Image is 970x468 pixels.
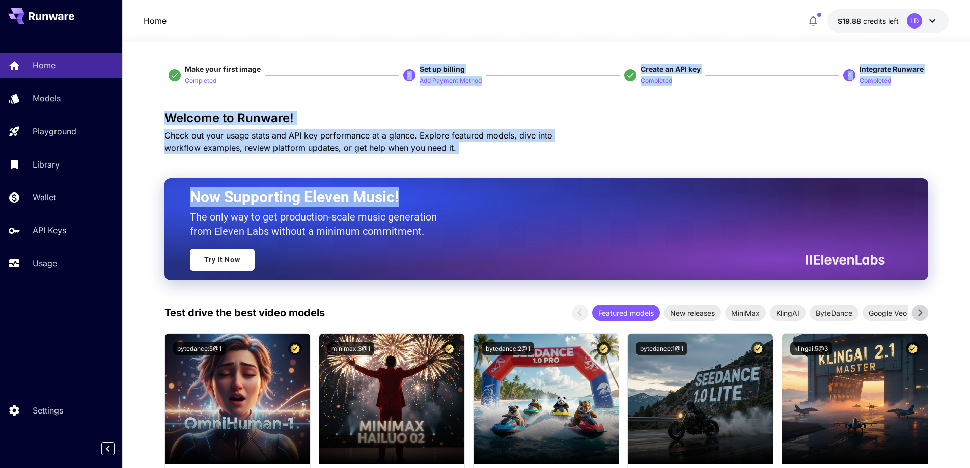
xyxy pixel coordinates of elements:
p: Settings [33,404,63,417]
button: Collapse sidebar [101,442,115,455]
p: 4 [848,71,851,80]
div: Collapse sidebar [109,439,122,458]
button: Completed [860,74,891,87]
span: Create an API key [641,65,701,73]
img: alt [782,334,927,464]
div: New releases [664,305,721,321]
button: Certified Model – Vetted for best performance and includes a commercial license. [751,342,765,355]
p: Completed [641,76,672,86]
img: alt [319,334,464,464]
span: New releases [664,308,721,318]
button: bytedance:5@1 [173,342,226,355]
h2: Now Supporting Eleven Music! [190,187,877,207]
button: Certified Model – Vetted for best performance and includes a commercial license. [597,342,611,355]
img: alt [165,334,310,464]
span: Check out your usage stats and API key performance at a glance. Explore featured models, dive int... [164,130,552,153]
p: Completed [860,76,891,86]
button: klingai:5@3 [790,342,832,355]
div: KlingAI [770,305,806,321]
p: 2 [407,71,411,80]
button: Certified Model – Vetted for best performance and includes a commercial license. [906,342,920,355]
span: Set up billing [420,65,465,73]
button: $19.8792LD [827,9,949,33]
span: MiniMax [725,308,766,318]
nav: breadcrumb [144,15,167,27]
button: minimax:3@1 [327,342,374,355]
p: Usage [33,257,57,269]
span: Google Veo [863,308,913,318]
div: ByteDance [810,305,858,321]
button: Completed [185,74,216,87]
div: Featured models [592,305,660,321]
span: KlingAI [770,308,806,318]
button: Certified Model – Vetted for best performance and includes a commercial license. [442,342,456,355]
span: $19.88 [838,17,863,25]
span: Make your first image [185,65,261,73]
button: Certified Model – Vetted for best performance and includes a commercial license. [288,342,302,355]
p: API Keys [33,224,66,236]
p: The only way to get production-scale music generation from Eleven Labs without a minimum commitment. [190,210,445,238]
div: MiniMax [725,305,766,321]
p: Test drive the best video models [164,305,325,320]
div: $19.8792 [838,16,899,26]
p: Home [33,59,56,71]
button: Add Payment Method [420,74,482,87]
h3: Welcome to Runware! [164,111,928,125]
div: LD [907,13,922,29]
button: bytedance:1@1 [636,342,687,355]
p: Models [33,92,61,104]
span: Integrate Runware [860,65,924,73]
button: bytedance:2@1 [482,342,534,355]
span: credits left [863,17,899,25]
span: Featured models [592,308,660,318]
p: Library [33,158,60,171]
a: Home [144,15,167,27]
p: Playground [33,125,76,137]
button: Completed [641,74,672,87]
div: Google Veo [863,305,913,321]
p: Completed [185,76,216,86]
span: ByteDance [810,308,858,318]
a: Try It Now [190,249,255,271]
p: Add Payment Method [420,76,482,86]
p: Wallet [33,191,56,203]
img: alt [628,334,773,464]
img: alt [474,334,619,464]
